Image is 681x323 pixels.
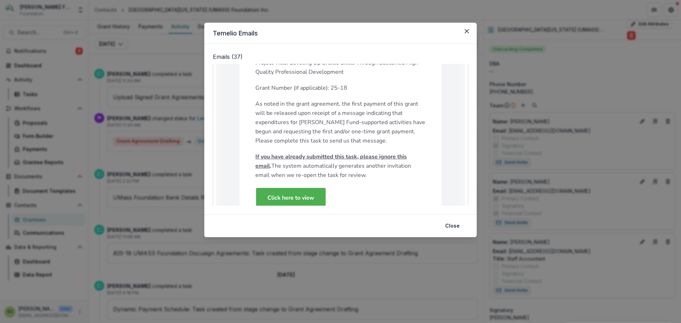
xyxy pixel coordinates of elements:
[255,153,407,170] u: If you have already submitted this task, please ignore this email
[441,220,464,232] button: Close
[267,194,314,202] strong: Click here to view
[213,52,468,64] p: Emails ( 37 )
[256,188,326,208] a: Click here to view
[255,83,426,93] p: Grant Number (if applicable): 25-18
[204,23,477,44] header: Temelio Emails
[461,26,472,37] button: Close
[255,99,426,145] p: As noted in the grant agreement, the first payment of this grant will be released upon receipt of...
[255,58,426,77] p: Project Title: Leveling Up Braille Skills Through Sustained High Quality Professional Development
[255,153,407,170] strong: .
[255,152,426,180] p: The system automatically generates another invitation email when we re-open the task for review.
